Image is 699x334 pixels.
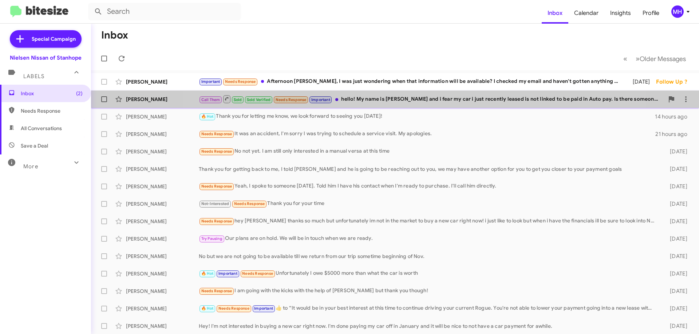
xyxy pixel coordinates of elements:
span: Needs Response [234,201,265,206]
div: [DATE] [658,287,693,295]
div: ​👍​ to “ It would be in your best interest at this time to continue driving your current Rogue. Y... [199,304,658,313]
span: Needs Response [201,132,232,136]
div: Thank you for getting back to me, I told [PERSON_NAME] and he is going to be reaching out to you,... [199,165,658,173]
div: Unfortunately I owe $5000 more than what the car is worth [199,269,658,278]
div: [DATE] [658,235,693,242]
span: 🔥 Hot [201,114,214,119]
span: Needs Response [21,107,83,114]
span: Important [218,271,237,276]
span: Needs Response [201,149,232,154]
div: [PERSON_NAME] [126,96,199,103]
div: [DATE] [658,200,693,208]
div: 14 hours ago [655,113,693,120]
div: [DATE] [658,322,693,330]
div: [DATE] [658,218,693,225]
div: Thank you for letting me know, we look forward to seeing you [DATE]! [199,112,655,121]
span: Not-Interested [201,201,229,206]
div: [PERSON_NAME] [126,235,199,242]
div: [DATE] [623,78,656,85]
span: Needs Response [218,306,249,311]
div: [PERSON_NAME] [126,322,199,330]
div: hey [PERSON_NAME] thanks so much but unfortunately im not in the market to buy a new car right no... [199,217,658,225]
span: Important [201,79,220,84]
span: Needs Response [201,289,232,293]
span: 🔥 Hot [201,306,214,311]
div: Hey! I'm not interested in buying a new car right now. I'm done paying my car off in January and ... [199,322,658,330]
div: [PERSON_NAME] [126,305,199,312]
span: Sold [234,97,242,102]
div: [PERSON_NAME] [126,218,199,225]
div: [PERSON_NAME] [126,183,199,190]
div: [PERSON_NAME] [126,200,199,208]
div: Our plans are on hold. We will be in touch when we are ready. [199,234,658,243]
div: [PERSON_NAME] [126,253,199,260]
div: No but we are not going to be available till we return from our trip sometime beginning of Nov. [199,253,658,260]
div: [DATE] [658,253,693,260]
button: MH [665,5,691,18]
div: 21 hours ago [655,130,693,138]
div: [DATE] [658,305,693,312]
span: All Conversations [21,125,62,132]
a: Profile [637,3,665,24]
div: [DATE] [658,148,693,155]
span: Important [311,97,330,102]
div: It was an accident, I'm sorry I was trying to schedule a service visit. My apologies. [199,130,655,138]
div: Follow Up ? [656,78,693,85]
h1: Inbox [101,29,128,41]
button: Next [631,51,690,66]
div: I am going with the kicks with the help of [PERSON_NAME] but thank you though! [199,287,658,295]
nav: Page navigation example [619,51,690,66]
span: Special Campaign [32,35,76,43]
span: Labels [23,73,44,80]
div: [PERSON_NAME] [126,165,199,173]
div: [DATE] [658,165,693,173]
input: Search [88,3,241,20]
div: [PERSON_NAME] [126,270,199,277]
div: [PERSON_NAME] [126,78,199,85]
span: Inbox [21,90,83,97]
span: « [623,54,627,63]
span: Try Pausing [201,236,222,241]
a: Calendar [568,3,604,24]
div: No not yet. I am still only interested in a manual versa at this time [199,147,658,156]
span: 🔥 Hot [201,271,214,276]
span: Needs Response [242,271,273,276]
div: [PERSON_NAME] [126,130,199,138]
div: Nielsen Nissan of Stanhope [10,54,82,61]
div: [DATE] [658,183,693,190]
button: Previous [619,51,632,66]
span: Important [254,306,273,311]
div: Yeah, I spoke to someone [DATE]. Told him I have his contact when I'm ready to purchase. I'll cal... [199,182,658,190]
a: Insights [604,3,637,24]
div: hello! My name is [PERSON_NAME] and i fear my car i just recently leased is not linked to be paid... [199,94,664,104]
div: [PERSON_NAME] [126,148,199,155]
div: [PERSON_NAME] [126,113,199,120]
div: MH [671,5,684,18]
span: More [23,163,38,170]
div: [DATE] [658,270,693,277]
a: Inbox [542,3,568,24]
div: Afternoon [PERSON_NAME], I was just wondering when that information will be available? I checked ... [199,77,623,86]
a: Special Campaign [10,30,82,48]
span: » [636,54,640,63]
span: Needs Response [201,184,232,189]
span: Sold Verified [247,97,271,102]
div: [PERSON_NAME] [126,287,199,295]
span: Needs Response [225,79,256,84]
span: (2) [76,90,83,97]
span: Needs Response [276,97,307,102]
span: Save a Deal [21,142,48,149]
span: Older Messages [640,55,686,63]
div: Thank you for your time [199,200,658,208]
span: Call Them [201,97,220,102]
span: Needs Response [201,219,232,224]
